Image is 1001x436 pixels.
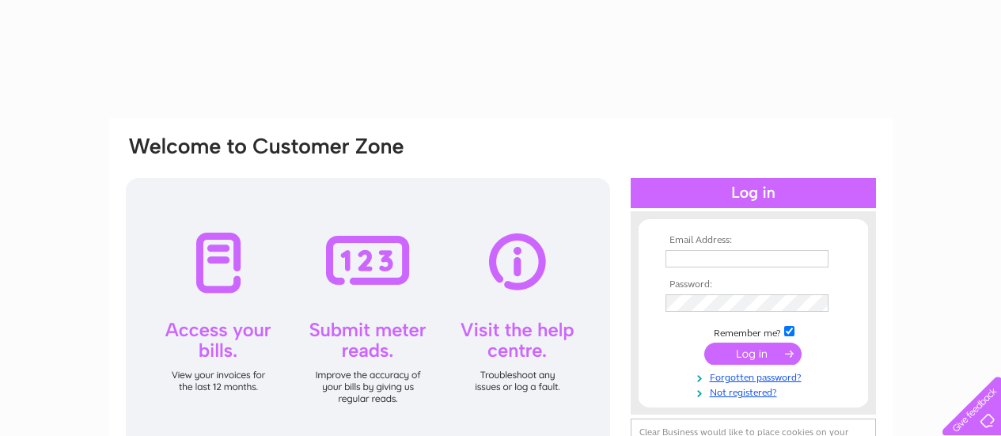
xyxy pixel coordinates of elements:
td: Remember me? [662,324,845,339]
a: Not registered? [665,384,845,399]
th: Password: [662,279,845,290]
input: Submit [704,343,802,365]
th: Email Address: [662,235,845,246]
a: Forgotten password? [665,369,845,384]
